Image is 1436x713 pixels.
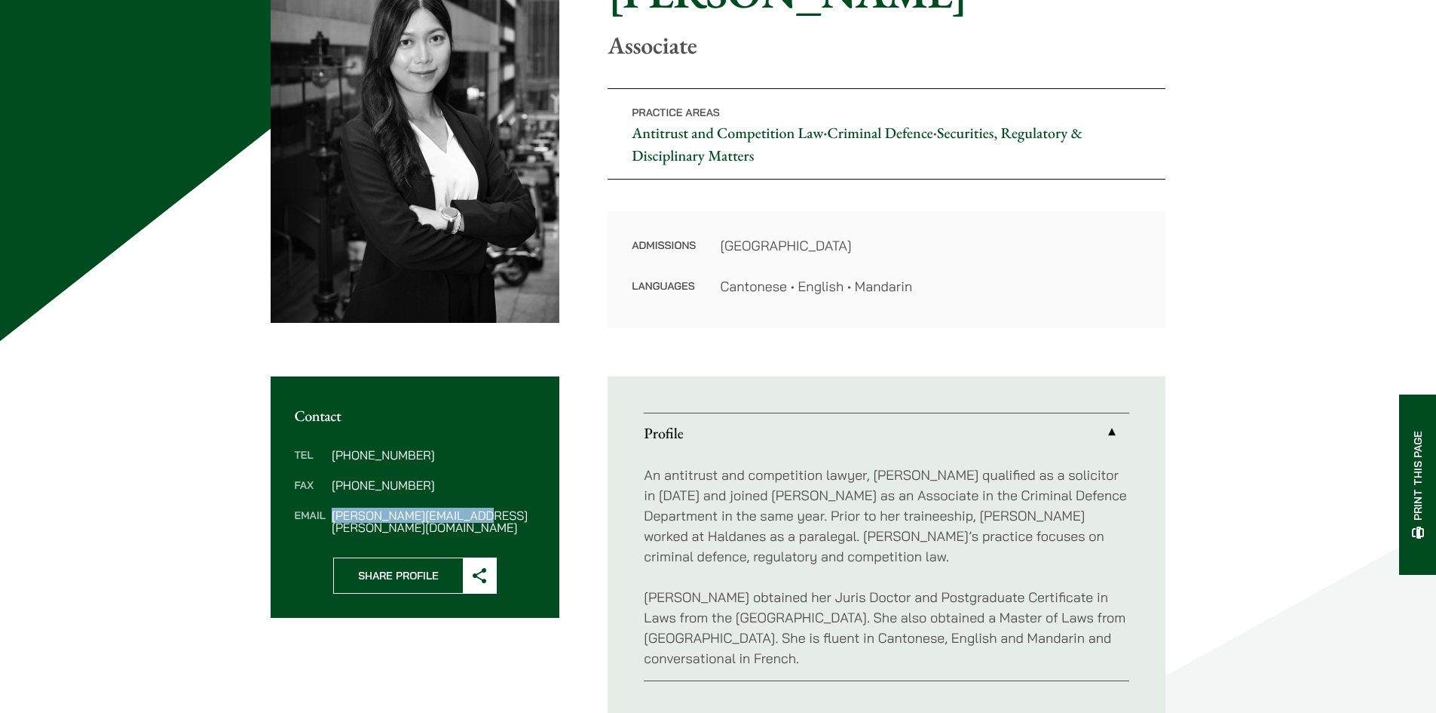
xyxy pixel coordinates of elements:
[295,509,326,533] dt: Email
[632,123,1082,165] a: Securities, Regulatory & Disciplinary Matters
[632,235,696,276] dt: Admissions
[644,465,1129,567] p: An antitrust and competition lawyer, [PERSON_NAME] qualified as a solicitor in [DATE] and joined ...
[632,123,823,143] a: Antitrust and Competition Law
[608,31,1165,60] p: Associate
[295,449,326,479] dt: Tel
[720,276,1141,297] dd: Cantonese • English • Mandarin
[828,123,933,143] a: Criminal Defence
[632,106,720,119] span: Practice Areas
[720,235,1141,256] dd: [GEOGRAPHIC_DATA]
[608,88,1165,180] p: • •
[644,453,1129,681] div: Profile
[334,558,463,593] span: Share Profile
[332,449,535,461] dd: [PHONE_NUMBER]
[632,276,696,297] dt: Languages
[644,587,1129,668] p: [PERSON_NAME] obtained her Juris Doctor and Postgraduate Certificate in Laws from the [GEOGRAPHIC...
[644,413,1129,453] a: Profile
[332,509,535,533] dd: [PERSON_NAME][EMAIL_ADDRESS][PERSON_NAME][DOMAIN_NAME]
[295,479,326,509] dt: Fax
[295,407,536,425] h2: Contact
[333,558,497,594] button: Share Profile
[332,479,535,491] dd: [PHONE_NUMBER]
